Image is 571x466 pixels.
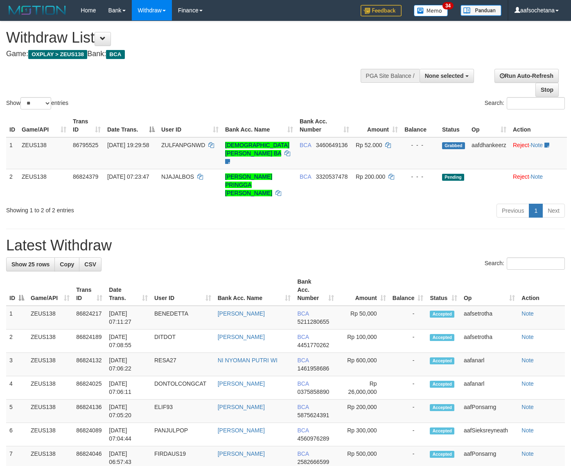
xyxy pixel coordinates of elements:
[337,306,389,330] td: Rp 50,000
[442,174,464,181] span: Pending
[460,353,518,376] td: aafanarl
[460,400,518,423] td: aafPonsarng
[460,423,518,446] td: aafSieksreyneath
[389,376,427,400] td: -
[73,353,106,376] td: 86824132
[225,173,272,196] a: [PERSON_NAME] PRINGGA [PERSON_NAME]
[389,306,427,330] td: -
[316,173,348,180] span: Copy 3320537478 to clipboard
[337,353,389,376] td: Rp 600,000
[404,141,436,149] div: - - -
[468,114,510,137] th: Op: activate to sort column ascending
[27,376,73,400] td: ZEUS138
[218,380,265,387] a: [PERSON_NAME]
[337,376,389,400] td: Rp 26,000,000
[73,376,106,400] td: 86824025
[460,274,518,306] th: Op: activate to sort column ascending
[73,173,98,180] span: 86824379
[151,330,214,353] td: DITDOT
[460,330,518,353] td: aafsetrotha
[218,310,265,317] a: [PERSON_NAME]
[28,50,87,59] span: OXPLAY > ZEUS138
[27,306,73,330] td: ZEUS138
[439,114,468,137] th: Status
[106,353,151,376] td: [DATE] 07:06:22
[297,427,309,434] span: BCA
[27,423,73,446] td: ZEUS138
[494,69,559,83] a: Run Auto-Refresh
[297,459,329,465] span: Copy 2582666599 to clipboard
[420,69,474,83] button: None selected
[106,400,151,423] td: [DATE] 07:05:20
[497,204,529,218] a: Previous
[106,50,124,59] span: BCA
[18,137,70,169] td: ZEUS138
[297,310,309,317] span: BCA
[73,274,106,306] th: Trans ID: activate to sort column ascending
[531,173,543,180] a: Note
[521,450,534,457] a: Note
[151,376,214,400] td: DONTOLCONGCAT
[6,50,372,58] h4: Game: Bank:
[6,237,565,254] h1: Latest Withdraw
[151,306,214,330] td: BENEDETTA
[389,353,427,376] td: -
[106,306,151,330] td: [DATE] 07:11:27
[337,330,389,353] td: Rp 100,000
[430,381,454,388] span: Accepted
[430,311,454,318] span: Accepted
[161,142,205,148] span: ZULFANPGNWD
[27,274,73,306] th: Game/API: activate to sort column ascending
[73,330,106,353] td: 86824189
[222,114,296,137] th: Bank Acc. Name: activate to sort column ascending
[79,257,102,271] a: CSV
[485,257,565,270] label: Search:
[27,330,73,353] td: ZEUS138
[300,173,311,180] span: BCA
[218,334,265,340] a: [PERSON_NAME]
[297,342,329,348] span: Copy 4451770262 to clipboard
[352,114,401,137] th: Amount: activate to sort column ascending
[297,318,329,325] span: Copy 5211280655 to clipboard
[460,376,518,400] td: aafanarl
[430,357,454,364] span: Accepted
[337,423,389,446] td: Rp 300,000
[442,142,465,149] span: Grabbed
[297,365,329,372] span: Copy 1461958686 to clipboard
[356,142,382,148] span: Rp 52.000
[6,353,27,376] td: 3
[73,423,106,446] td: 86824089
[106,423,151,446] td: [DATE] 07:04:44
[531,142,543,148] a: Note
[427,274,460,306] th: Status: activate to sort column ascending
[401,114,439,137] th: Balance
[6,423,27,446] td: 6
[297,450,309,457] span: BCA
[521,427,534,434] a: Note
[151,353,214,376] td: RESA27
[73,142,98,148] span: 86795525
[158,114,222,137] th: User ID: activate to sort column ascending
[542,204,565,218] a: Next
[297,334,309,340] span: BCA
[389,274,427,306] th: Balance: activate to sort column ascending
[297,357,309,364] span: BCA
[460,5,501,16] img: panduan.png
[6,274,27,306] th: ID: activate to sort column descending
[510,169,567,200] td: ·
[468,137,510,169] td: aafdhankeerz
[425,73,464,79] span: None selected
[521,357,534,364] a: Note
[297,389,329,395] span: Copy 0375858890 to clipboard
[151,274,214,306] th: User ID: activate to sort column ascending
[294,274,337,306] th: Bank Acc. Number: activate to sort column ascending
[84,261,96,268] span: CSV
[442,2,454,9] span: 34
[27,400,73,423] td: ZEUS138
[151,400,214,423] td: ELIF93
[6,400,27,423] td: 5
[104,114,158,137] th: Date Trans.: activate to sort column descending
[430,427,454,434] span: Accepted
[107,142,149,148] span: [DATE] 19:29:58
[6,203,232,214] div: Showing 1 to 2 of 2 entries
